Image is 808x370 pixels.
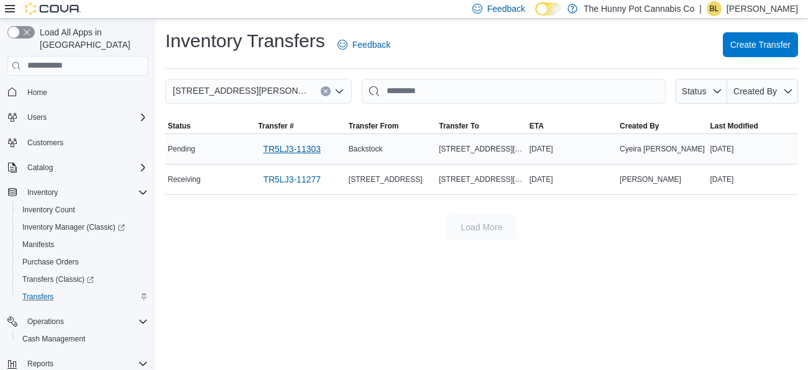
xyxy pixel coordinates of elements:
[17,332,90,346] a: Cash Management
[27,138,63,148] span: Customers
[17,255,84,269] a: Purchase Orders
[2,184,153,201] button: Inventory
[321,86,331,96] button: Clear input
[22,160,58,175] button: Catalog
[727,1,798,16] p: [PERSON_NAME]
[17,289,58,304] a: Transfers
[349,144,383,154] span: Backstock
[2,159,153,176] button: Catalog
[439,174,524,184] span: [STREET_ADDRESS][PERSON_NAME]
[439,144,524,154] span: [STREET_ADDRESS][PERSON_NAME]
[617,119,707,133] button: Created By
[334,86,344,96] button: Open list of options
[17,202,80,217] a: Inventory Count
[12,201,153,219] button: Inventory Count
[17,220,130,235] a: Inventory Manager (Classic)
[708,142,798,156] div: [DATE]
[527,142,617,156] div: [DATE]
[487,2,525,15] span: Feedback
[22,185,63,200] button: Inventory
[527,119,617,133] button: ETA
[168,144,195,154] span: Pending
[17,332,148,346] span: Cash Management
[620,174,681,184] span: [PERSON_NAME]
[362,79,666,104] input: This is a search bar. After typing your query, hit enter to filter the results lower in the page.
[173,83,308,98] span: [STREET_ADDRESS][PERSON_NAME]
[346,119,436,133] button: Transfer From
[35,26,148,51] span: Load All Apps in [GEOGRAPHIC_DATA]
[27,187,58,197] span: Inventory
[258,121,293,131] span: Transfer #
[22,135,148,150] span: Customers
[447,215,516,240] button: Load More
[263,143,321,155] span: TR5LJ3-11303
[584,1,694,16] p: The Hunny Pot Cannabis Co
[27,359,53,369] span: Reports
[22,274,94,284] span: Transfers (Classic)
[352,38,390,51] span: Feedback
[17,272,148,287] span: Transfers (Classic)
[25,2,81,15] img: Cova
[723,32,798,57] button: Create Transfer
[699,1,702,16] p: |
[168,121,191,131] span: Status
[439,121,479,131] span: Transfer To
[710,1,719,16] span: BL
[527,172,617,187] div: [DATE]
[461,221,503,233] span: Load More
[22,185,148,200] span: Inventory
[12,271,153,288] a: Transfers (Classic)
[27,112,47,122] span: Users
[22,314,148,329] span: Operations
[263,173,321,186] span: TR5LJ3-11277
[733,86,777,96] span: Created By
[27,317,64,327] span: Operations
[22,334,85,344] span: Cash Management
[2,83,153,101] button: Home
[530,121,544,131] span: ETA
[22,135,68,150] a: Customers
[258,167,326,192] a: TR5LJ3-11277
[22,205,75,215] span: Inventory Count
[2,109,153,126] button: Users
[22,160,148,175] span: Catalog
[682,86,707,96] span: Status
[707,1,722,16] div: Branden Lalonde
[349,174,423,184] span: [STREET_ADDRESS]
[17,272,99,287] a: Transfers (Classic)
[12,330,153,348] button: Cash Management
[22,240,54,250] span: Manifests
[27,88,47,97] span: Home
[710,121,758,131] span: Last Modified
[727,79,798,104] button: Created By
[17,237,148,252] span: Manifests
[165,119,255,133] button: Status
[17,202,148,217] span: Inventory Count
[676,79,727,104] button: Status
[17,237,59,252] a: Manifests
[708,119,798,133] button: Last Modified
[12,288,153,305] button: Transfers
[436,119,526,133] button: Transfer To
[12,253,153,271] button: Purchase Orders
[165,29,325,53] h1: Inventory Transfers
[22,84,148,100] span: Home
[22,85,52,100] a: Home
[730,38,791,51] span: Create Transfer
[17,255,148,269] span: Purchase Orders
[22,110,148,125] span: Users
[22,110,52,125] button: Users
[2,133,153,151] button: Customers
[22,222,125,232] span: Inventory Manager (Classic)
[12,236,153,253] button: Manifests
[22,257,79,267] span: Purchase Orders
[22,292,53,302] span: Transfers
[17,220,148,235] span: Inventory Manager (Classic)
[535,2,561,16] input: Dark Mode
[258,137,326,161] a: TR5LJ3-11303
[168,174,201,184] span: Receiving
[349,121,399,131] span: Transfer From
[620,144,705,154] span: Cyeira [PERSON_NAME]
[333,32,395,57] a: Feedback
